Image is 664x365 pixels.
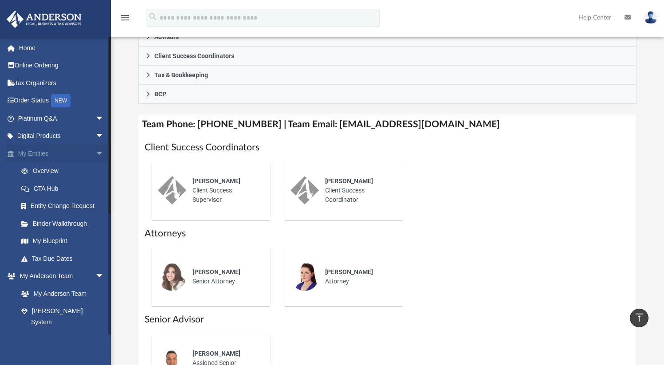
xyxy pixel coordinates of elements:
span: Tax & Bookkeeping [154,72,208,78]
img: thumbnail [291,176,319,204]
i: vertical_align_top [634,312,644,323]
a: Client Referrals [12,331,113,349]
a: vertical_align_top [630,309,648,327]
a: Overview [12,162,118,180]
div: Senior Attorney [186,261,264,292]
img: User Pic [644,11,657,24]
a: Platinum Q&Aarrow_drop_down [6,110,118,127]
span: arrow_drop_down [95,145,113,163]
a: My Entitiesarrow_drop_down [6,145,118,162]
span: BCP [154,91,166,97]
a: menu [120,17,130,23]
a: My Anderson Team [12,285,109,302]
i: search [148,12,158,22]
a: CTA Hub [12,180,118,197]
a: Tax Organizers [6,74,118,92]
img: thumbnail [158,263,186,291]
a: Tax & Bookkeeping [138,66,636,85]
a: BCP [138,85,636,104]
span: [PERSON_NAME] [193,177,240,184]
div: Attorney [319,261,397,292]
a: [PERSON_NAME] System [12,302,113,331]
span: arrow_drop_down [95,110,113,128]
img: Anderson Advisors Platinum Portal [4,11,84,28]
div: NEW [51,94,71,107]
img: thumbnail [291,263,319,291]
div: Client Success Supervisor [186,170,264,211]
a: Binder Walkthrough [12,215,118,232]
span: [PERSON_NAME] [193,268,240,275]
h1: Client Success Coordinators [145,141,630,154]
span: [PERSON_NAME] [325,268,373,275]
a: Order StatusNEW [6,92,118,110]
a: Tax Due Dates [12,250,118,267]
span: Client Success Coordinators [154,53,234,59]
h1: Attorneys [145,227,630,240]
div: Client Success Coordinator [319,170,397,211]
span: [PERSON_NAME] [325,177,373,184]
span: arrow_drop_down [95,127,113,145]
img: thumbnail [158,176,186,204]
span: [PERSON_NAME] [193,350,240,357]
a: My Anderson Teamarrow_drop_down [6,267,113,285]
span: arrow_drop_down [95,267,113,286]
a: Entity Change Request [12,197,118,215]
h4: Team Phone: [PHONE_NUMBER] | Team Email: [EMAIL_ADDRESS][DOMAIN_NAME] [138,114,636,134]
a: Digital Productsarrow_drop_down [6,127,118,145]
i: menu [120,12,130,23]
a: Client Success Coordinators [138,47,636,66]
span: Advisors [154,34,179,40]
h1: Senior Advisor [145,313,630,326]
a: Online Ordering [6,57,118,75]
a: Home [6,39,118,57]
a: My Blueprint [12,232,113,250]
